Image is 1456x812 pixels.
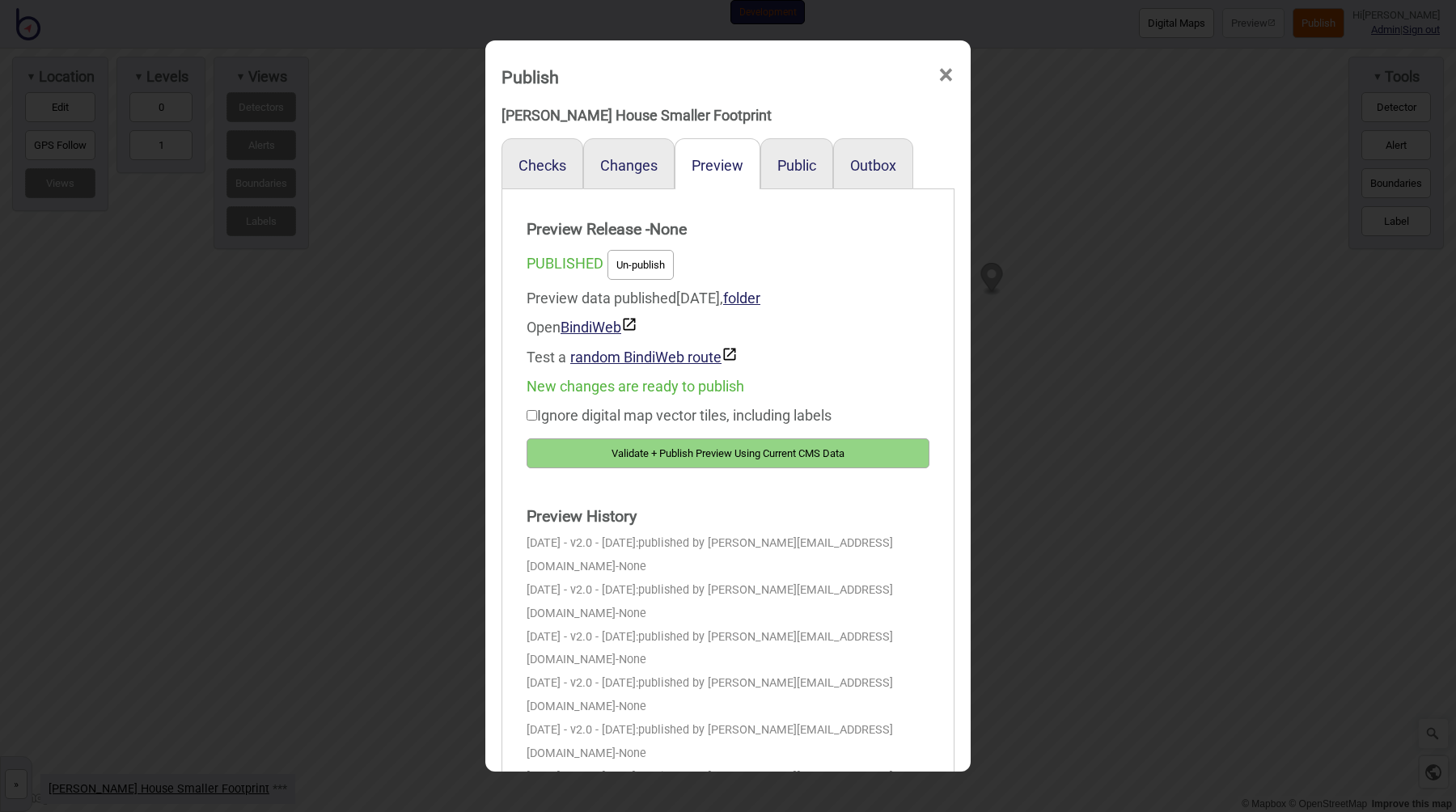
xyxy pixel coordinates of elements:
span: - None [616,560,646,573]
a: folder [723,290,760,307]
div: Test a [527,342,929,372]
div: [DATE] - v2.0 - [DATE]: [527,532,929,579]
span: published by [PERSON_NAME][EMAIL_ADDRESS][DOMAIN_NAME] [527,536,893,573]
strong: Preview Release - None [527,214,929,246]
div: New changes are ready to publish [527,372,929,401]
button: random BindiWeb route [570,346,738,366]
button: Outbox [850,157,896,174]
strong: Preview History [527,501,929,533]
div: [DATE] - v2.0 - [DATE]: [527,626,929,673]
button: Validate + Publish Preview Using Current CMS Data [527,438,929,468]
div: Preview data published [DATE] [527,284,929,372]
button: Un-publish [607,250,674,280]
span: × [938,49,954,102]
div: [DATE] - v2.0 - [DATE]: [527,672,929,719]
span: published by [PERSON_NAME][EMAIL_ADDRESS][DOMAIN_NAME] [527,583,893,620]
img: preview [621,316,637,332]
span: - None [616,746,646,760]
span: PUBLISHED [527,255,603,272]
button: Changes [600,157,658,174]
button: Checks [518,157,566,174]
label: Ignore digital map vector tiles, including labels [527,407,832,424]
span: published by [PERSON_NAME][EMAIL_ADDRESS][DOMAIN_NAME] [527,630,893,667]
div: [DATE] - v2.0 - [DATE]: [527,579,929,626]
div: Open [527,313,929,342]
span: - None [616,700,646,713]
span: published by [PERSON_NAME][EMAIL_ADDRESS][DOMAIN_NAME] [527,770,893,807]
input: Ignore digital map vector tiles, including labels [527,410,537,421]
button: Preview [692,157,743,174]
span: - None [616,653,646,666]
span: published by [PERSON_NAME][EMAIL_ADDRESS][DOMAIN_NAME] [527,676,893,713]
span: - None [616,607,646,620]
div: Publish [502,60,559,95]
span: published by [PERSON_NAME][EMAIL_ADDRESS][DOMAIN_NAME] [527,723,893,760]
img: preview [722,346,738,362]
div: [PERSON_NAME] House Smaller Footprint [502,101,954,130]
span: , [720,290,760,307]
a: BindiWeb [561,319,637,336]
div: [DATE] - v2.0 - [DATE]: [527,719,929,766]
button: Public [777,157,816,174]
